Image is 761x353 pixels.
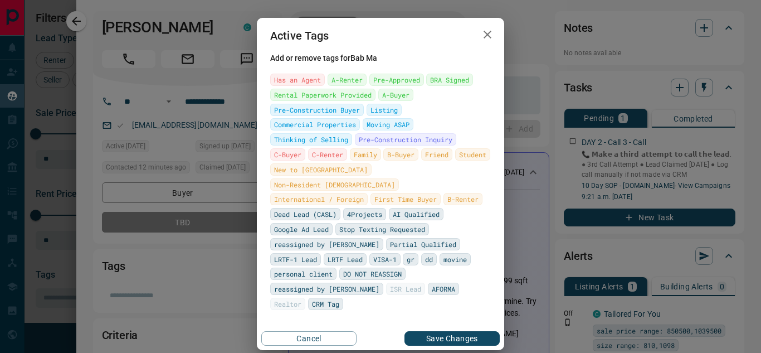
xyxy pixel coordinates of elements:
[403,253,418,265] div: gr
[270,283,383,295] div: reassigned by [PERSON_NAME]
[274,119,356,130] span: Commercial Properties
[270,89,375,101] div: Rental Paperwork Provided
[274,104,360,115] span: Pre-Construction Buyer
[369,74,424,86] div: Pre-Approved
[407,254,414,265] span: gr
[343,208,386,220] div: 4Projects
[432,283,455,294] span: AFORMA
[359,134,452,145] span: Pre-Construction Inquiry
[270,208,340,220] div: Dead Lead (CASL)
[367,104,402,116] div: Listing
[270,148,305,161] div: C-Buyer
[274,149,301,160] span: C-Buyer
[270,268,336,280] div: personal client
[421,148,452,161] div: Friend
[308,148,347,161] div: C-Renter
[270,223,333,235] div: Google Ad Lead
[270,193,368,205] div: International / Foreign
[443,193,482,205] div: B-Renter
[373,74,420,85] span: Pre-Approved
[390,239,456,250] span: Partial Qualified
[367,119,409,130] span: Moving ASAP
[274,74,321,85] span: Has an Agent
[404,331,500,346] button: Save Changes
[386,238,460,250] div: Partial Qualified
[335,223,429,235] div: Stop Texting Requested
[270,54,491,62] span: Add or remove tags for Bab Ma
[374,194,437,205] span: First Time Buyer
[270,104,364,116] div: Pre-Construction Buyer
[274,164,368,175] span: New to [GEOGRAPHIC_DATA]
[393,209,440,220] span: AI Qualified
[378,89,413,101] div: A-Buyer
[274,209,336,220] span: Dead Lead (CASL)
[270,74,325,86] div: Has an Agent
[347,209,382,220] span: 4Projects
[274,268,333,279] span: personal client
[331,74,363,85] span: A-Renter
[339,268,406,280] div: DO NOT REASSIGN
[354,149,377,160] span: Family
[339,224,425,235] span: Stop Texting Requested
[389,208,443,220] div: AI Qualified
[421,253,437,265] div: dd
[369,253,401,265] div: VISA-1
[343,268,402,279] span: DO NOT REASSIGN
[274,134,348,145] span: Thinking of Selling
[261,331,357,346] button: Cancel
[274,224,329,235] span: Google Ad Lead
[425,254,433,265] span: dd
[257,18,343,54] h2: Active Tags
[274,239,379,250] span: reassigned by [PERSON_NAME]
[459,149,486,160] span: Student
[373,254,397,265] span: VISA-1
[363,118,413,130] div: Moving ASAP
[428,283,459,295] div: AFORMA
[274,179,395,190] span: Non-Resident [DEMOGRAPHIC_DATA]
[274,254,317,265] span: LRTF-1 Lead
[270,253,321,265] div: LRTF-1 Lead
[425,149,448,160] span: Friend
[324,253,367,265] div: LRTF Lead
[383,148,418,161] div: B-Buyer
[270,118,360,130] div: Commercial Properties
[270,163,372,176] div: New to [GEOGRAPHIC_DATA]
[370,104,398,115] span: Listing
[430,74,469,85] span: BRA Signed
[443,254,467,265] span: movine
[447,194,479,205] span: B-Renter
[426,74,473,86] div: BRA Signed
[440,253,471,265] div: movine
[312,149,343,160] span: C-Renter
[382,89,409,100] span: A-Buyer
[387,149,414,160] span: B-Buyer
[328,254,363,265] span: LRTF Lead
[274,89,372,100] span: Rental Paperwork Provided
[312,298,339,310] span: CRM Tag
[308,298,343,310] div: CRM Tag
[328,74,367,86] div: A-Renter
[455,148,490,161] div: Student
[350,148,381,161] div: Family
[274,194,364,205] span: International / Foreign
[274,283,379,294] span: reassigned by [PERSON_NAME]
[270,238,383,250] div: reassigned by [PERSON_NAME]
[270,178,399,191] div: Non-Resident [DEMOGRAPHIC_DATA]
[370,193,441,205] div: First Time Buyer
[355,133,456,146] div: Pre-Construction Inquiry
[270,133,352,146] div: Thinking of Selling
